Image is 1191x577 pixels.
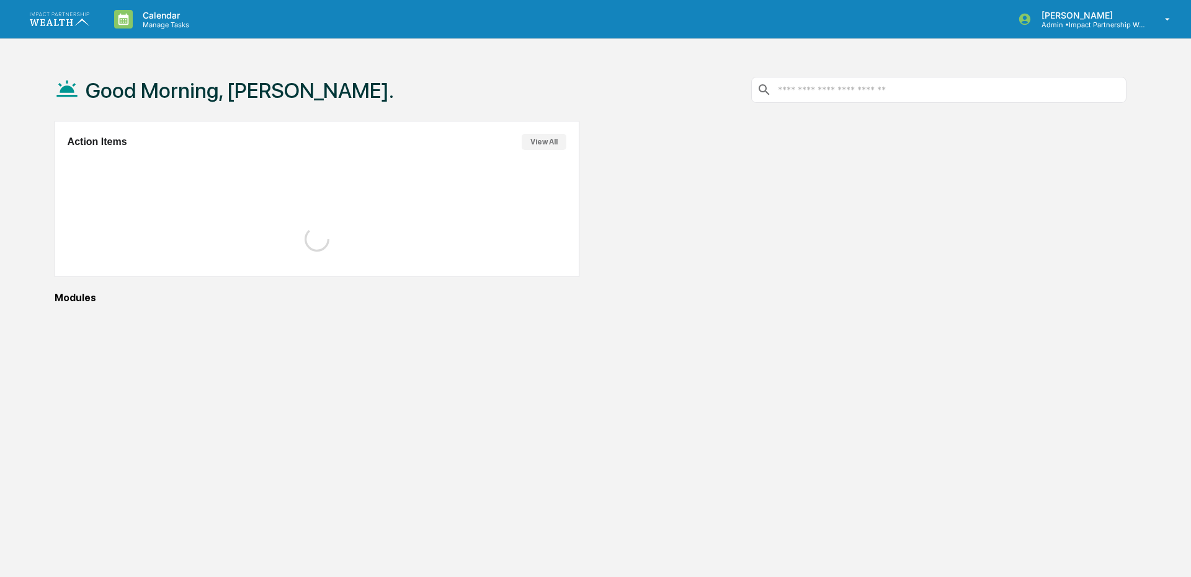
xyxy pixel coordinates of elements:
[30,12,89,25] img: logo
[133,10,195,20] p: Calendar
[86,78,394,103] h1: Good Morning, [PERSON_NAME].
[55,292,1126,304] div: Modules
[1032,20,1147,29] p: Admin • Impact Partnership Wealth
[68,136,127,148] h2: Action Items
[522,134,566,150] button: View All
[133,20,195,29] p: Manage Tasks
[1032,10,1147,20] p: [PERSON_NAME]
